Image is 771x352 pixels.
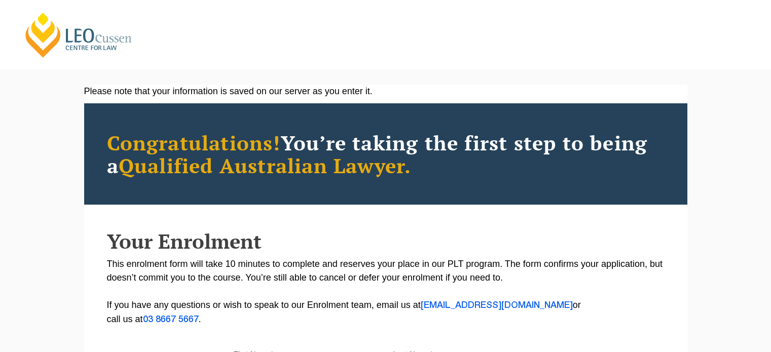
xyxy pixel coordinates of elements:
[703,284,746,327] iframe: LiveChat chat widget
[107,230,665,252] h2: Your Enrolment
[107,129,281,156] span: Congratulations!
[107,257,665,327] p: This enrolment form will take 10 minutes to complete and reserves your place in our PLT program. ...
[119,152,412,179] span: Qualified Australian Lawyer.
[23,11,135,59] a: [PERSON_NAME] Centre for Law
[84,85,687,98] div: Please note that your information is saved on our server as you enter it.
[421,301,573,309] a: [EMAIL_ADDRESS][DOMAIN_NAME]
[107,131,665,177] h2: You’re taking the first step to being a
[143,316,199,324] a: 03 8667 5667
